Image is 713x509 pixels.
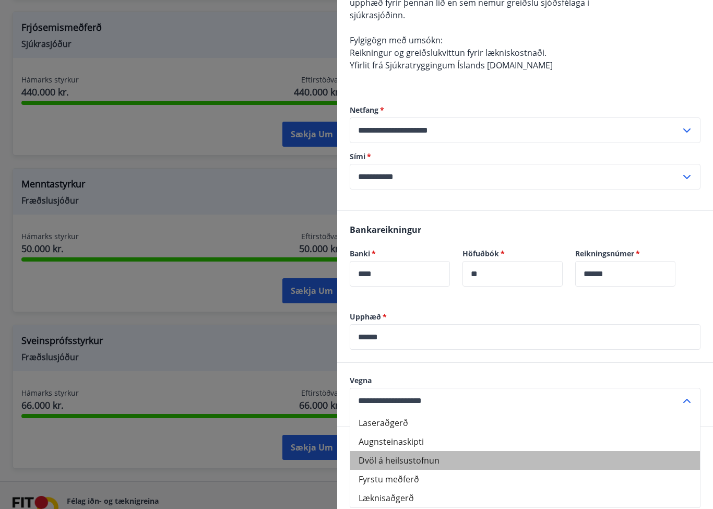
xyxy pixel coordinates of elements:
div: Upphæð [350,324,700,350]
span: Fylgigögn með umsókn: [350,34,443,46]
label: Vegna [350,375,700,386]
label: Netfang [350,105,700,115]
li: Dvöl á heilsustofnun [350,451,700,470]
label: Banki [350,248,450,259]
li: Fyrstu meðferð [350,470,700,489]
li: Laseraðgerð [350,413,700,432]
span: Reikningur og greiðslukvittun fyrir lækniskostnaði. [350,47,546,58]
span: Yfirlit frá Sjúkratryggingum Íslands [DOMAIN_NAME] [350,60,553,71]
label: Upphæð [350,312,700,322]
label: Höfuðbók [462,248,563,259]
label: Sími [350,151,700,162]
li: Augnsteinaskipti [350,432,700,451]
li: Læknisaðgerð [350,489,700,507]
label: Reikningsnúmer [575,248,675,259]
span: Bankareikningur [350,224,421,235]
span: sjúkrasjóðinn. [350,9,405,21]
